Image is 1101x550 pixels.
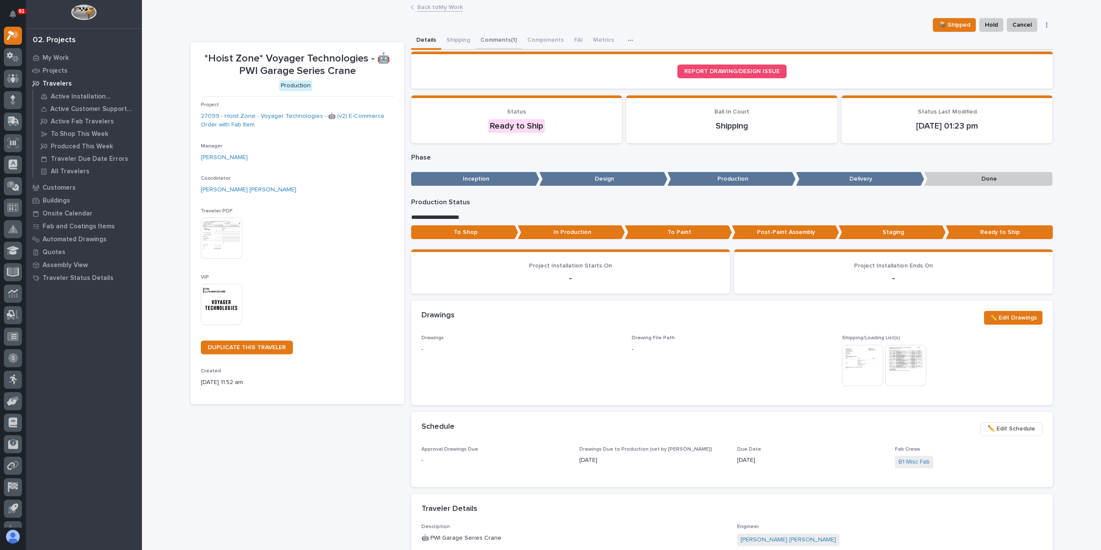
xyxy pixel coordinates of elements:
[421,504,477,514] h2: Traveler Details
[26,194,142,207] a: Buildings
[737,524,759,529] span: Engineer
[488,119,545,133] div: Ready to Ship
[43,210,92,218] p: Onsite Calendar
[43,274,114,282] p: Traveler Status Details
[732,225,839,240] p: Post-Paint Assembly
[51,130,108,138] p: To Shop This Week
[1012,20,1032,30] span: Cancel
[946,225,1053,240] p: Ready to Ship
[51,155,128,163] p: Traveler Due Date Errors
[522,32,569,50] button: Components
[33,36,76,45] div: 02. Projects
[201,144,222,149] span: Manager
[421,335,444,341] span: Drawings
[737,456,885,465] p: [DATE]
[632,345,634,354] p: -
[43,184,76,192] p: Customers
[201,52,394,77] p: *Hoist Zone* Voyager Technologies - 🤖 PWI Garage Series Crane
[33,128,142,140] a: To Shop This Week
[33,140,142,152] a: Produced This Week
[50,105,135,113] p: Active Customer Support Travelers
[19,8,25,14] p: 91
[201,112,394,130] a: 27099 - Hoist Zone - Voyager Technologies - 🤖 (v2) E-Commerce Order with Fab Item
[990,313,1037,323] span: ✏️ Edit Drawings
[421,534,727,543] p: 🤖 PWI Garage Series Crane
[43,197,70,205] p: Buildings
[744,273,1043,283] p: -
[51,118,114,126] p: Active Fab Travelers
[201,209,233,214] span: Traveler PDF
[529,263,612,269] span: Project Installation Starts On
[421,447,478,452] span: Approval Drawings Due
[979,18,1003,32] button: Hold
[579,447,712,452] span: Drawings Due to Production (set by [PERSON_NAME])
[4,528,22,546] button: users-avatar
[208,344,286,350] span: DUPLICATE THIS TRAVELER
[43,80,72,88] p: Travelers
[1007,18,1037,32] button: Cancel
[741,535,836,544] a: [PERSON_NAME] [PERSON_NAME]
[33,103,142,115] a: Active Customer Support Travelers
[26,51,142,64] a: My Work
[33,115,142,127] a: Active Fab Travelers
[201,275,209,280] span: VIP
[26,181,142,194] a: Customers
[201,102,219,108] span: Project
[684,68,780,74] span: REPORT DRAWING/DESIGN ISSUE
[51,168,89,175] p: All Travelers
[201,341,293,354] a: DUPLICATE THIS TRAVELER
[26,220,142,233] a: Fab and Coatings Items
[421,422,455,432] h2: Schedule
[201,176,231,181] span: Coordinator
[201,369,221,374] span: Created
[33,90,142,102] a: Active Installation Travelers
[852,121,1043,131] p: [DATE] 01:23 pm
[26,207,142,220] a: Onsite Calendar
[421,273,720,283] p: -
[987,424,1035,434] span: ✏️ Edit Schedule
[924,172,1052,186] p: Done
[421,456,569,465] p: -
[421,345,621,354] p: -
[51,143,113,151] p: Produced This Week
[4,5,22,23] button: Notifications
[677,65,787,78] a: REPORT DRAWING/DESIGN ISSUE
[421,524,450,529] span: Description
[854,263,933,269] span: Project Installation Ends On
[421,311,455,320] h2: Drawings
[632,335,675,341] span: Drawing File Path
[411,225,518,240] p: To Shop
[507,109,526,115] span: Status
[71,4,96,20] img: Workspace Logo
[201,153,248,162] a: [PERSON_NAME]
[625,225,732,240] p: To Paint
[895,447,920,452] span: Fab Crews
[441,32,475,50] button: Shipping
[980,422,1043,436] button: ✏️ Edit Schedule
[279,80,312,91] div: Production
[984,311,1043,325] button: ✏️ Edit Drawings
[26,77,142,90] a: Travelers
[637,121,827,131] p: Shipping
[43,236,107,243] p: Automated Drawings
[898,458,930,467] a: B1 Misc Fab
[796,172,924,186] p: Delivery
[933,18,976,32] button: 📦 Shipped
[26,233,142,246] a: Automated Drawings
[918,109,977,115] span: Status Last Modified
[714,109,749,115] span: Ball In Court
[26,258,142,271] a: Assembly View
[539,172,667,186] p: Design
[579,456,727,465] p: [DATE]
[518,225,625,240] p: In Production
[839,225,946,240] p: Staging
[842,335,900,341] span: Shipping/Loading List(s)
[26,246,142,258] a: Quotes
[51,93,135,101] p: Active Installation Travelers
[411,32,441,50] button: Details
[26,64,142,77] a: Projects
[43,249,65,256] p: Quotes
[43,261,88,269] p: Assembly View
[938,20,970,30] span: 📦 Shipped
[475,32,522,50] button: Comments (1)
